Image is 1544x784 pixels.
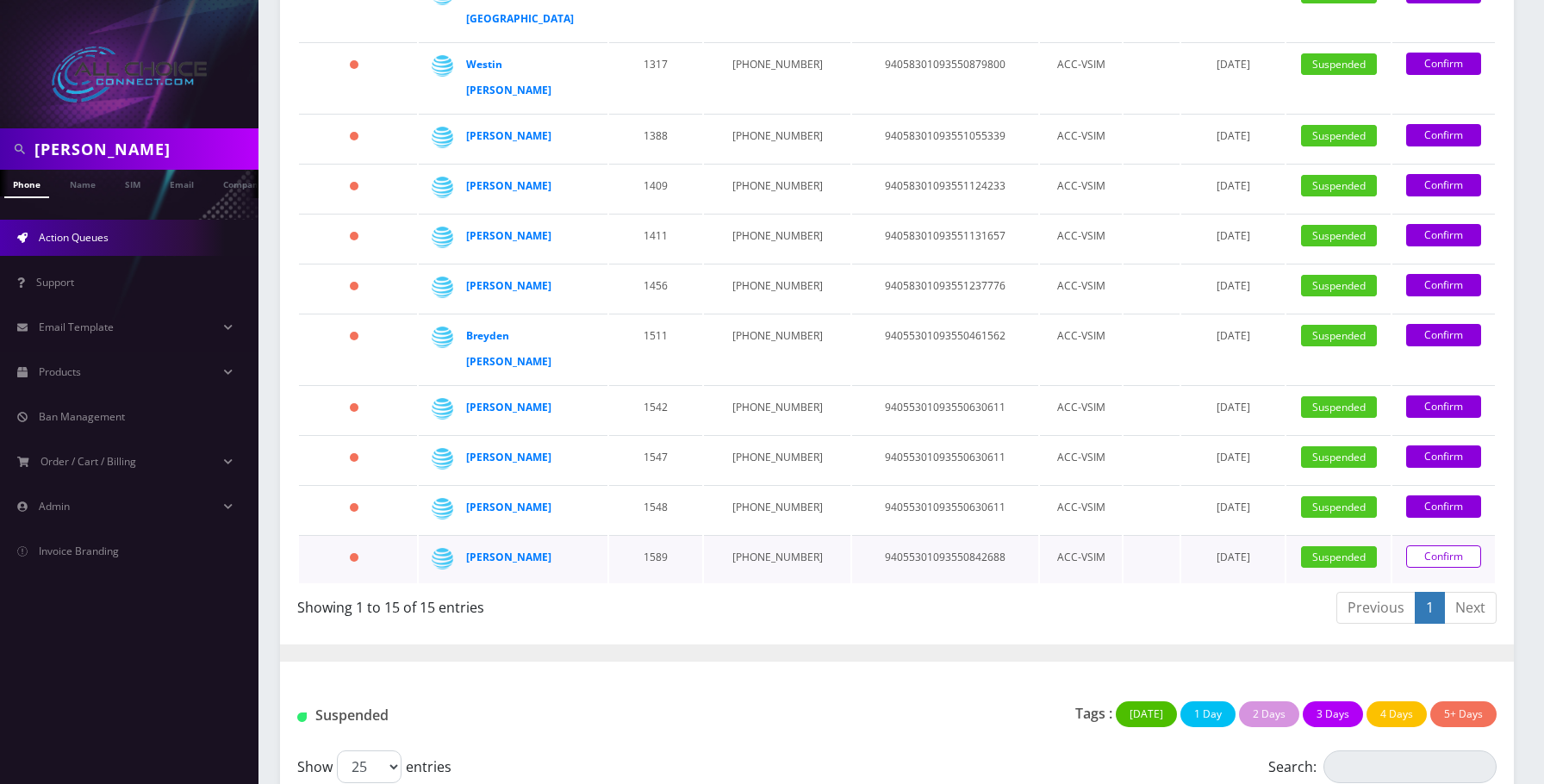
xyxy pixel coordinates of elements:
[704,485,850,533] td: [PHONE_NUMBER]
[852,264,1039,312] td: 94058301093551237776
[609,42,702,112] td: 1317
[39,499,70,513] span: Admin
[1181,535,1285,583] td: [DATE]
[704,535,850,583] td: [PHONE_NUMBER]
[1181,214,1285,262] td: [DATE]
[466,278,551,293] a: [PERSON_NAME]
[852,385,1039,433] td: 94055301093550630611
[1301,275,1377,296] span: Suspended
[1301,546,1377,568] span: Suspended
[1444,592,1497,624] a: Next
[1116,701,1177,727] button: [DATE]
[1040,314,1122,383] td: ACC-VSIM
[1181,314,1285,383] td: [DATE]
[39,230,109,245] span: Action Queues
[1301,225,1377,246] span: Suspended
[1406,324,1481,346] a: Confirm
[1181,485,1285,533] td: [DATE]
[1367,701,1427,727] button: 4 Days
[609,164,702,212] td: 1409
[704,264,850,312] td: [PHONE_NUMBER]
[466,450,551,464] a: [PERSON_NAME]
[466,57,551,97] a: Westin [PERSON_NAME]
[1181,164,1285,212] td: [DATE]
[34,133,254,165] input: Search in Company
[609,214,702,262] td: 1411
[1181,114,1285,162] td: [DATE]
[1406,495,1481,518] a: Confirm
[609,535,702,583] td: 1589
[852,435,1039,483] td: 94055301093550630611
[1323,750,1497,783] input: Search:
[1040,485,1122,533] td: ACC-VSIM
[852,42,1039,112] td: 94058301093550879800
[1075,703,1112,724] p: Tags :
[852,114,1039,162] td: 94058301093551055339
[1040,385,1122,433] td: ACC-VSIM
[704,314,850,383] td: [PHONE_NUMBER]
[704,42,850,112] td: [PHONE_NUMBER]
[609,264,702,312] td: 1456
[466,400,551,414] a: [PERSON_NAME]
[161,170,202,196] a: Email
[1301,175,1377,196] span: Suspended
[704,164,850,212] td: [PHONE_NUMBER]
[39,364,81,379] span: Products
[1406,274,1481,296] a: Confirm
[466,228,551,243] a: [PERSON_NAME]
[466,178,551,193] strong: [PERSON_NAME]
[39,544,119,558] span: Invoice Branding
[609,385,702,433] td: 1542
[1181,264,1285,312] td: [DATE]
[1181,435,1285,483] td: [DATE]
[1430,701,1497,727] button: 5+ Days
[297,707,680,724] h1: Suspended
[297,750,451,783] label: Show entries
[1040,264,1122,312] td: ACC-VSIM
[466,550,551,564] a: [PERSON_NAME]
[1239,701,1299,727] button: 2 Days
[466,328,551,369] strong: Breyden [PERSON_NAME]
[609,435,702,483] td: 1547
[466,500,551,514] a: [PERSON_NAME]
[852,485,1039,533] td: 94055301093550630611
[1303,701,1363,727] button: 3 Days
[852,314,1039,383] td: 94055301093550461562
[704,435,850,483] td: [PHONE_NUMBER]
[1181,385,1285,433] td: [DATE]
[40,454,136,469] span: Order / Cart / Billing
[1040,214,1122,262] td: ACC-VSIM
[1336,592,1416,624] a: Previous
[4,170,49,198] a: Phone
[1406,445,1481,468] a: Confirm
[852,214,1039,262] td: 94058301093551131657
[1040,42,1122,112] td: ACC-VSIM
[1301,496,1377,518] span: Suspended
[852,535,1039,583] td: 94055301093550842688
[297,590,884,618] div: Showing 1 to 15 of 15 entries
[1301,446,1377,468] span: Suspended
[1181,42,1285,112] td: [DATE]
[215,170,272,196] a: Company
[1406,174,1481,196] a: Confirm
[36,275,74,289] span: Support
[609,314,702,383] td: 1511
[1301,53,1377,75] span: Suspended
[1406,395,1481,418] a: Confirm
[1415,592,1445,624] a: 1
[466,128,551,143] a: [PERSON_NAME]
[852,164,1039,212] td: 94058301093551124233
[1301,125,1377,146] span: Suspended
[704,385,850,433] td: [PHONE_NUMBER]
[704,214,850,262] td: [PHONE_NUMBER]
[704,114,850,162] td: [PHONE_NUMBER]
[609,485,702,533] td: 1548
[1040,535,1122,583] td: ACC-VSIM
